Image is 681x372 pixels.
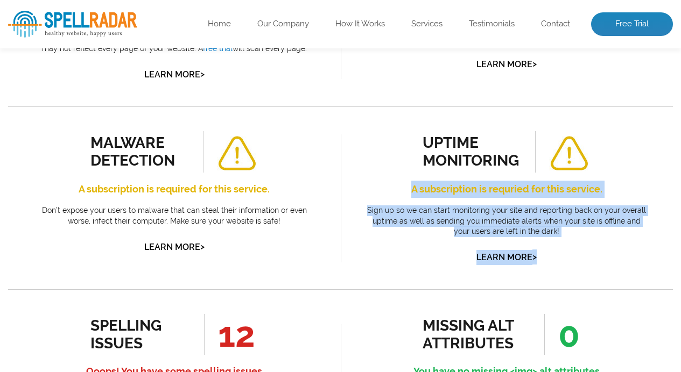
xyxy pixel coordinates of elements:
[423,134,520,169] div: uptime monitoring
[544,314,580,355] span: 0
[90,317,188,352] div: spelling issues
[541,19,570,30] a: Contact
[423,317,520,352] div: missing alt attributes
[110,132,117,139] span: en
[476,59,537,69] a: Learn More>
[27,126,124,149] td: cansee
[110,206,117,213] span: en
[27,27,124,51] td: Efecty
[411,19,443,30] a: Services
[144,69,205,80] a: Learn More>
[32,205,317,226] p: Don’t expose your users to malware that can steal their information or even worse, infect their c...
[27,1,124,26] th: Error Word
[200,67,205,82] span: >
[200,239,205,254] span: >
[8,11,137,38] img: SpellRadar
[161,302,183,313] a: Next
[132,133,232,142] a: /us/how-to-buy-and-delivery-times/
[132,109,180,117] a: /us/contact/
[132,158,232,167] a: /us/how-to-buy-and-delivery-times/
[110,156,117,164] span: en
[27,101,124,125] td: [PERSON_NAME]
[208,19,231,30] a: Home
[335,19,385,30] a: How It Works
[532,56,537,71] span: >
[132,208,232,216] a: /us/how-to-buy-and-delivery-times/
[125,1,257,26] th: Website Page
[27,52,124,75] td: Escríbenos
[365,181,649,198] h4: A subscription is requried for this service.
[476,252,537,262] a: Learn More>
[132,84,232,92] a: /us/how-to-buy-and-delivery-times/
[110,58,117,65] span: en
[469,19,515,30] a: Testimonials
[257,19,309,30] a: Our Company
[110,107,117,115] span: en
[90,134,188,169] div: malware detection
[217,136,257,171] img: alert
[27,151,124,174] td: diseñadas
[129,302,139,313] a: 1
[110,181,117,189] span: en
[132,59,180,68] a: /us/contact/
[365,205,649,237] p: Sign up so we can start monitoring your site and reporting back on your overall uptime as well as...
[32,181,317,198] h4: A subscription is required for this service.
[549,136,589,171] img: alert
[591,12,673,36] a: Free Trial
[27,200,124,224] td: prendas
[132,183,180,191] a: /us/contact/
[110,82,117,90] span: en
[132,34,232,43] a: /us/how-to-buy-and-delivery-times/
[144,242,205,252] a: Learn More>
[204,314,255,355] span: 12
[110,33,117,40] span: en
[27,175,124,199] td: fabricadas
[27,76,124,100] td: Soluciones
[532,249,537,264] span: >
[145,302,155,313] a: 2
